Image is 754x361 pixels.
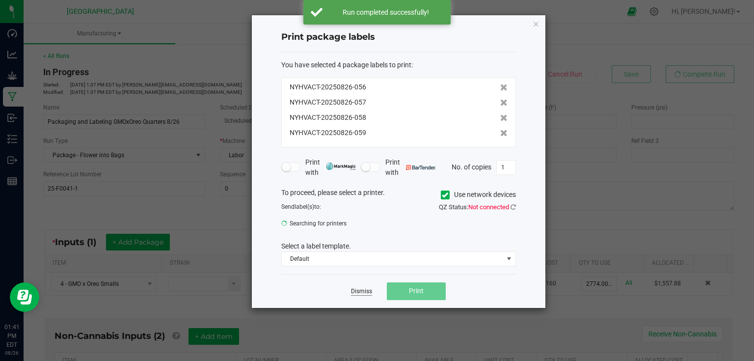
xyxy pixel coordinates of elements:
span: Send to: [281,203,321,210]
span: Print with [305,157,356,178]
label: Use network devices [441,190,516,200]
div: Run completed successfully! [328,7,443,17]
span: Print with [385,157,436,178]
span: You have selected 4 package labels to print [281,61,411,69]
img: mark_magic_cybra.png [326,163,356,170]
span: Searching for printers [281,216,391,231]
span: Default [282,252,503,266]
span: label(s) [295,203,314,210]
a: Dismiss [351,287,372,296]
span: NYHVACT-20250826-056 [290,82,366,92]
div: : [281,60,516,70]
span: NYHVACT-20250826-059 [290,128,366,138]
div: To proceed, please select a printer. [274,188,523,202]
img: bartender.png [406,165,436,170]
span: No. of copies [452,163,491,170]
span: Not connected [468,203,509,211]
div: Select a label template. [274,241,523,251]
button: Print [387,282,446,300]
iframe: Resource center [10,282,39,312]
span: Print [409,287,424,295]
span: NYHVACT-20250826-058 [290,112,366,123]
h4: Print package labels [281,31,516,44]
span: NYHVACT-20250826-057 [290,97,366,108]
span: QZ Status: [439,203,516,211]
